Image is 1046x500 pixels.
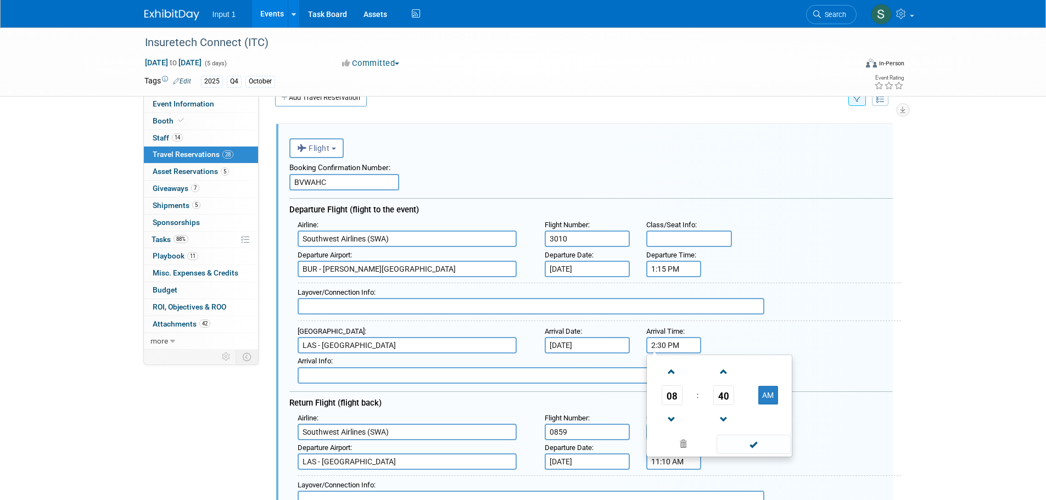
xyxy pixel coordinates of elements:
[289,138,344,158] button: Flight
[150,336,168,345] span: more
[144,75,191,88] td: Tags
[662,405,683,433] a: Decrement Hour
[172,133,183,142] span: 14
[153,268,238,277] span: Misc. Expenses & Credits
[646,327,683,335] span: Arrival Time
[298,288,376,296] small: :
[545,443,594,452] small: :
[144,9,199,20] img: ExhibitDay
[204,60,227,67] span: (5 days)
[144,58,202,68] span: [DATE] [DATE]
[144,316,258,333] a: Attachments42
[298,221,318,229] small: :
[545,414,588,422] span: Flight Number
[545,443,592,452] span: Departure Date
[174,235,188,243] span: 88%
[144,265,258,282] a: Misc. Expenses & Credits
[713,385,734,405] span: Pick Minute
[153,150,233,159] span: Travel Reservations
[298,414,318,422] small: :
[298,357,331,365] span: Arrival Info
[713,405,734,433] a: Decrement Minute
[153,285,177,294] span: Budget
[821,10,846,19] span: Search
[545,327,580,335] span: Arrival Date
[144,232,258,248] a: Tasks88%
[153,302,226,311] span: ROI, Objectives & ROO
[144,130,258,147] a: Staff14
[646,221,697,229] small: :
[187,252,198,260] span: 11
[144,96,258,113] a: Event Information
[298,443,352,452] small: :
[713,357,734,385] a: Increment Minute
[298,481,376,489] small: :
[695,385,701,405] td: :
[153,218,200,227] span: Sponsorships
[298,357,333,365] small: :
[715,437,791,453] a: Done
[662,357,683,385] a: Increment Hour
[141,33,840,53] div: Insuretech Connect (ITC)
[298,414,317,422] span: Airline
[662,385,683,405] span: Pick Hour
[298,221,317,229] span: Airline
[144,147,258,163] a: Travel Reservations28
[153,133,183,142] span: Staff
[217,350,236,364] td: Personalize Event Tab Strip
[6,4,588,16] body: Rich Text Area. Press ALT-0 for help.
[144,113,258,130] a: Booth
[144,248,258,265] a: Playbook11
[853,96,861,103] i: Filter by Traveler
[153,167,229,176] span: Asset Reservations
[192,201,200,209] span: 5
[298,251,352,259] small: :
[289,398,382,408] span: Return Flight (flight back)
[646,327,685,335] small: :
[646,251,696,259] small: :
[191,184,199,192] span: 7
[221,167,229,176] span: 5
[152,235,188,244] span: Tasks
[144,215,258,231] a: Sponsorships
[649,437,717,452] a: Clear selection
[173,77,191,85] a: Edit
[144,333,258,350] a: more
[144,198,258,214] a: Shipments5
[236,350,258,364] td: Toggle Event Tabs
[289,205,419,215] span: Departure Flight (flight to the event)
[153,99,214,108] span: Event Information
[199,319,210,328] span: 42
[298,288,374,296] span: Layover/Connection Info
[153,251,198,260] span: Playbook
[298,251,350,259] span: Departure Airport
[545,414,590,422] small: :
[871,4,892,25] img: Susan Stout
[545,221,590,229] small: :
[298,327,365,335] span: [GEOGRAPHIC_DATA]
[866,59,877,68] img: Format-Inperson.png
[212,10,236,19] span: Input 1
[298,443,350,452] span: Departure Airport
[545,251,594,259] small: :
[874,75,904,81] div: Event Rating
[153,184,199,193] span: Giveaways
[545,251,592,259] span: Departure Date
[338,58,404,69] button: Committed
[298,481,374,489] span: Layover/Connection Info
[168,58,178,67] span: to
[245,76,275,87] div: October
[227,76,242,87] div: Q4
[144,181,258,197] a: Giveaways7
[758,386,778,405] button: AM
[298,327,366,335] small: :
[879,59,904,68] div: In-Person
[297,144,330,153] span: Flight
[144,299,258,316] a: ROI, Objectives & ROO
[153,201,200,210] span: Shipments
[153,116,186,125] span: Booth
[222,150,233,159] span: 28
[545,327,582,335] small: :
[201,76,223,87] div: 2025
[545,221,588,229] span: Flight Number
